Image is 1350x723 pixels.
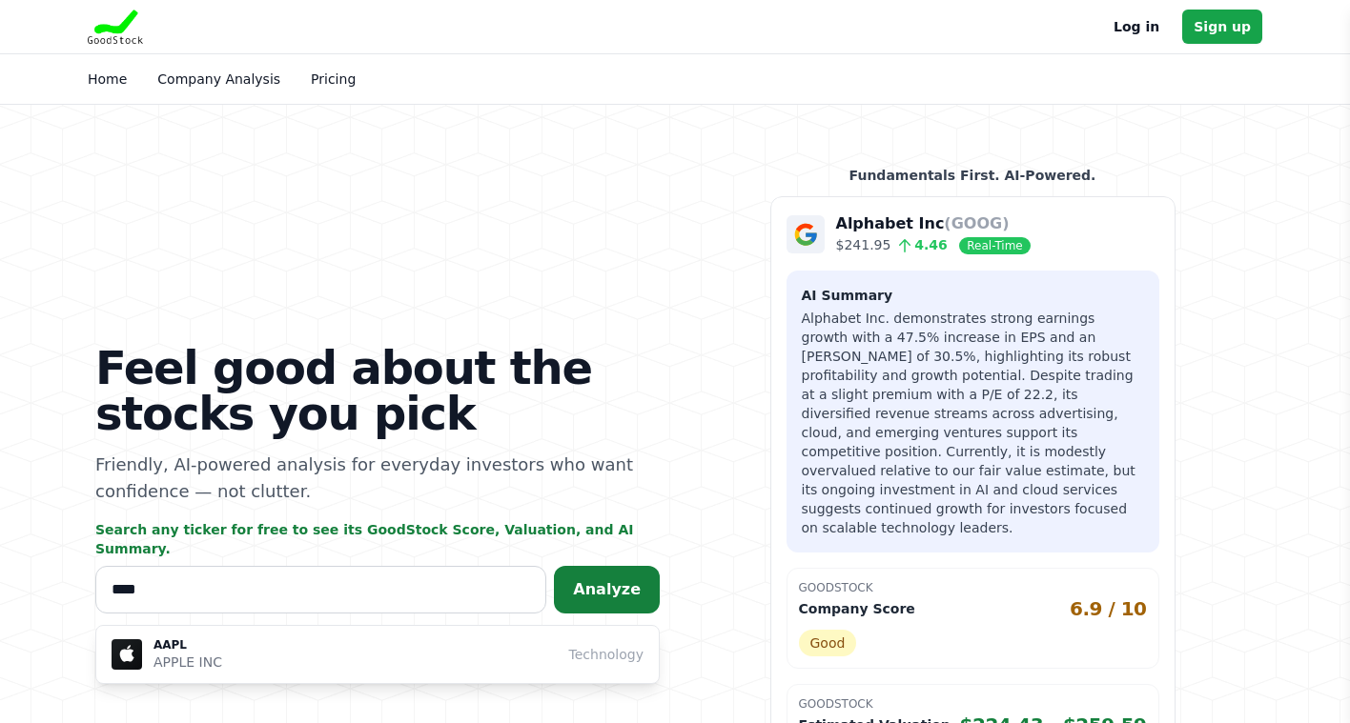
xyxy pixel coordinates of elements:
p: AAPL [153,637,222,653]
p: Alphabet Inc [836,212,1031,235]
p: GoodStock [799,696,1147,712]
span: Real-Time [959,237,1030,254]
button: Analyze [554,566,660,613]
span: Analyze [573,580,641,598]
p: GoodStock [799,580,1147,595]
h1: Feel good about the stocks you pick [95,345,660,436]
p: Friendly, AI-powered analysis for everyday investors who want confidence — not clutter. [95,452,660,505]
span: 6.9 / 10 [1070,595,1147,622]
a: Sign up [1182,10,1262,44]
p: Company Score [799,599,915,618]
span: (GOOG) [944,214,1009,232]
button: AAPL AAPL APPLE INC Technology [96,626,659,683]
img: Goodstock Logo [88,10,143,44]
span: 4.46 [890,237,947,252]
p: Alphabet Inc. demonstrates strong earnings growth with a 47.5% increase in EPS and an [PERSON_NAM... [802,309,1144,537]
h3: AI Summary [802,286,1144,305]
span: Good [799,630,857,656]
p: APPLE INC [153,653,222,672]
img: AAPL [112,639,142,670]
p: $241.95 [836,235,1031,255]
a: Company Analysis [157,71,280,87]
a: Home [88,71,127,87]
a: Pricing [311,71,356,87]
img: Company Logo [787,215,825,253]
span: Technology [569,645,644,664]
p: Fundamentals First. AI-Powered. [770,166,1176,185]
a: Log in [1114,15,1159,38]
p: Search any ticker for free to see its GoodStock Score, Valuation, and AI Summary. [95,520,660,558]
